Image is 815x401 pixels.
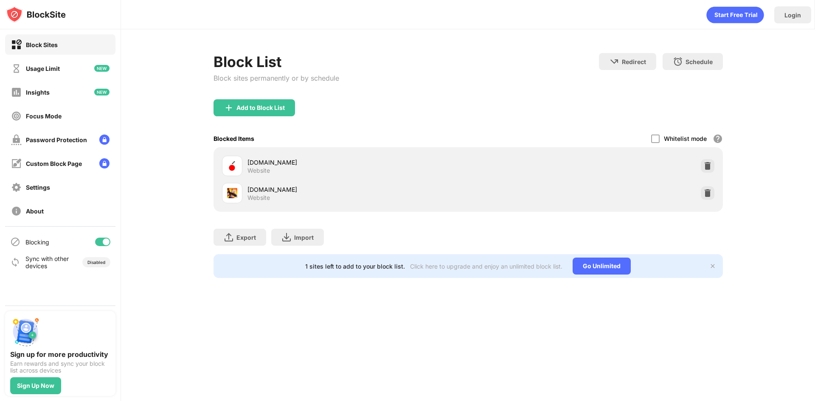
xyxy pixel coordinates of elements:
[94,65,110,72] img: new-icon.svg
[99,135,110,145] img: lock-menu.svg
[10,316,41,347] img: push-signup.svg
[11,111,22,121] img: focus-off.svg
[709,263,716,269] img: x-button.svg
[99,158,110,168] img: lock-menu.svg
[410,263,562,270] div: Click here to upgrade and enjoy an unlimited block list.
[26,136,87,143] div: Password Protection
[622,58,646,65] div: Redirect
[11,63,22,74] img: time-usage-off.svg
[227,161,237,171] img: favicons
[305,263,405,270] div: 1 sites left to add to your block list.
[214,74,339,82] div: Block sites permanently or by schedule
[11,206,22,216] img: about-off.svg
[10,237,20,247] img: blocking-icon.svg
[94,89,110,95] img: new-icon.svg
[25,238,49,246] div: Blocking
[294,234,314,241] div: Import
[26,112,62,120] div: Focus Mode
[26,65,60,72] div: Usage Limit
[87,260,105,265] div: Disabled
[17,382,54,389] div: Sign Up Now
[11,182,22,193] img: settings-off.svg
[247,194,270,202] div: Website
[664,135,707,142] div: Whitelist mode
[10,350,110,359] div: Sign up for more productivity
[706,6,764,23] div: animation
[26,208,44,215] div: About
[214,135,254,142] div: Blocked Items
[11,158,22,169] img: customize-block-page-off.svg
[26,89,50,96] div: Insights
[236,234,256,241] div: Export
[214,53,339,70] div: Block List
[247,167,270,174] div: Website
[26,41,58,48] div: Block Sites
[25,255,69,269] div: Sync with other devices
[247,158,468,167] div: [DOMAIN_NAME]
[26,160,82,167] div: Custom Block Page
[6,6,66,23] img: logo-blocksite.svg
[236,104,285,111] div: Add to Block List
[686,58,713,65] div: Schedule
[247,185,468,194] div: [DOMAIN_NAME]
[227,188,237,198] img: favicons
[10,257,20,267] img: sync-icon.svg
[10,360,110,374] div: Earn rewards and sync your block list across devices
[26,184,50,191] div: Settings
[11,39,22,50] img: block-on.svg
[573,258,631,275] div: Go Unlimited
[11,135,22,145] img: password-protection-off.svg
[11,87,22,98] img: insights-off.svg
[784,11,801,19] div: Login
